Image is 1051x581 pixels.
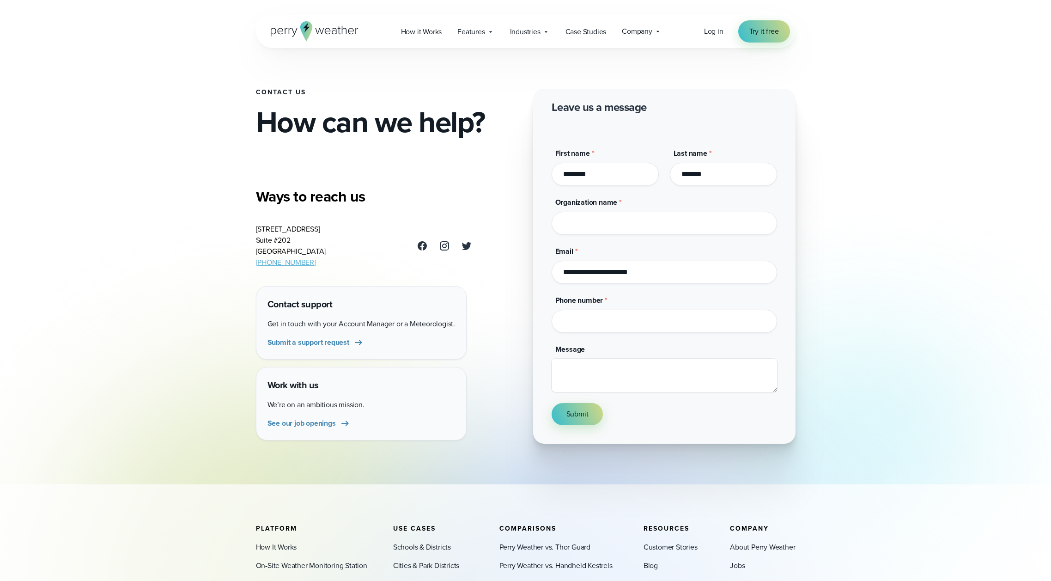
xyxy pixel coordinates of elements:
a: Blog [644,560,658,571]
a: Submit a support request [267,337,364,348]
p: Get in touch with your Account Manager or a Meteorologist. [267,318,455,330]
a: On-Site Weather Monitoring Station [256,560,367,571]
span: See our job openings [267,418,336,429]
span: Features [457,26,485,37]
h2: How can we help? [256,107,518,137]
span: How it Works [401,26,442,37]
span: Company [622,26,652,37]
a: Case Studies [558,22,614,41]
span: Message [555,344,585,355]
a: Log in [704,26,723,37]
span: Company [730,524,769,533]
h3: Ways to reach us [256,187,472,206]
a: How It Works [256,542,297,553]
a: About Perry Weather [730,542,795,553]
h4: Work with us [267,379,455,392]
a: Customer Stories [644,542,698,553]
a: Try it free [738,20,790,43]
span: Submit a support request [267,337,349,348]
p: We’re on an ambitious mission. [267,399,455,410]
button: Submit [552,403,603,425]
span: Use Cases [393,524,436,533]
span: Organization name [555,197,618,208]
span: Email [555,246,573,257]
a: How it Works [393,22,450,41]
a: Jobs [730,560,745,571]
span: Try it free [749,26,779,37]
span: Industries [510,26,541,37]
h2: Leave us a message [552,100,647,115]
a: Perry Weather vs. Thor Guard [499,542,590,553]
a: Schools & Districts [393,542,451,553]
a: Perry Weather vs. Handheld Kestrels [499,560,613,571]
h1: Contact Us [256,89,518,96]
span: Platform [256,524,297,533]
address: [STREET_ADDRESS] Suite #202 [GEOGRAPHIC_DATA] [256,224,326,268]
a: [PHONE_NUMBER] [256,257,316,268]
span: Submit [566,409,589,420]
span: Phone number [555,295,603,306]
a: See our job openings [267,418,351,429]
span: First name [555,148,590,159]
h4: Contact support [267,298,455,311]
span: Last name [674,148,707,159]
span: Log in [704,26,723,37]
span: Case Studies [565,26,607,37]
a: Cities & Park Districts [393,560,459,571]
span: Resources [644,524,689,533]
span: Comparisons [499,524,556,533]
